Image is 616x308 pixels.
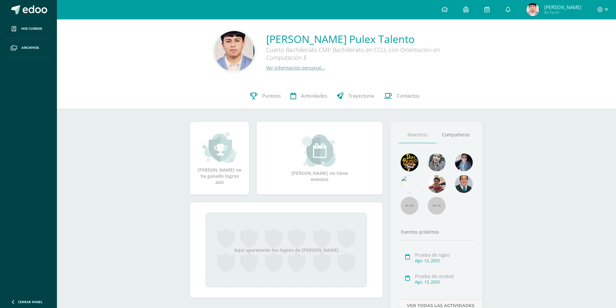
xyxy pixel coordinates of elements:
img: b8baad08a0802a54ee139394226d2cf3.png [455,154,473,171]
div: Cuarto Bachillerato CMP Bachillerato en CCLL con Orientación en Computación E [266,46,460,65]
a: Trayectoria [332,83,379,109]
img: achievement_small.png [202,131,237,164]
div: Ago. 13, 2025 [415,279,473,285]
a: Compañeros [437,127,475,143]
div: Eventos próximos [398,229,475,235]
span: Cerrar panel [18,300,43,304]
img: eec80b72a0218df6e1b0c014193c2b59.png [455,175,473,193]
a: [PERSON_NAME] Pulex Talento [266,32,460,46]
img: 86b4166e3bd305063103814ade542755.png [214,31,254,71]
img: event_small.png [302,134,337,167]
div: [PERSON_NAME] no ha ganado logros aún [197,131,243,185]
img: c25c8a4a46aeab7e345bf0f34826bacf.png [401,175,418,193]
span: [PERSON_NAME] [544,4,581,10]
a: Archivos [5,38,52,58]
img: 29fc2a48271e3f3676cb2cb292ff2552.png [401,154,418,171]
a: Actividades [286,83,332,109]
span: Archivos [21,45,39,50]
span: Mi Perfil [544,10,581,15]
a: Ver información personal... [266,65,325,71]
a: Mis cursos [5,19,52,38]
a: Contactos [379,83,424,109]
img: 49ba26a322375c63bf6958e4c6388443.png [526,3,539,16]
span: Actividades [301,92,327,99]
img: 55x55 [428,197,446,215]
div: Prueba de unidad [415,273,473,279]
a: Punteos [245,83,286,109]
span: Trayectoria [348,92,374,99]
span: Contactos [397,92,419,99]
div: Prueba de logro [415,252,473,258]
span: Punteos [262,92,281,99]
img: 55x55 [401,197,418,215]
div: [PERSON_NAME] no tiene eventos [287,134,352,182]
div: Aquí aparecerán los logros de [PERSON_NAME] [206,213,367,287]
img: 45bd7986b8947ad7e5894cbc9b781108.png [428,154,446,171]
a: Maestros [398,127,437,143]
div: Ago. 12, 2025 [415,258,473,263]
img: 11152eb22ca3048aebc25a5ecf6973a7.png [428,175,446,193]
span: Mis cursos [21,26,42,31]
